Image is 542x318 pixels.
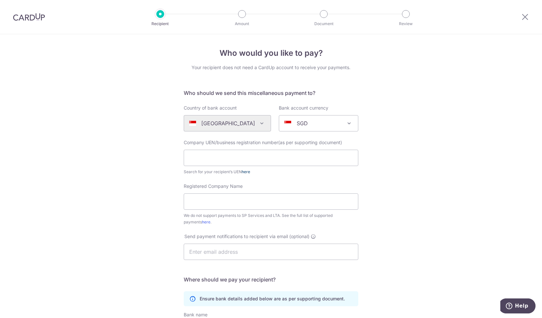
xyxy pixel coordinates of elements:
p: Ensure bank details added below are as per supporting document. [200,295,345,302]
p: Document [300,21,348,27]
span: Help [15,5,28,10]
img: CardUp [13,13,45,21]
label: Bank account currency [279,105,328,111]
div: Your recipient does not need a CardUp account to receive your payments. [184,64,358,71]
p: Amount [218,21,266,27]
label: Country of bank account [184,105,237,111]
span: Company UEN/business registration number(as per supporting document) [184,140,342,145]
label: Bank name [184,311,207,318]
h4: Who would you like to pay? [184,47,358,59]
div: Search for your recipient’s UEN [184,169,358,175]
span: SGD [279,115,358,131]
p: Review [382,21,430,27]
p: SGD [297,119,308,127]
h5: Where should we pay your recipient? [184,276,358,283]
input: Enter email address [184,244,358,260]
span: SGD [279,115,358,131]
p: Recipient [136,21,184,27]
h5: Who should we send this miscellaneous payment to? [184,89,358,97]
a: here [242,169,250,174]
div: We do not support payments to SP Services and LTA. See the full list of supported payments . [184,212,358,225]
a: here [202,220,210,224]
span: Send payment notifications to recipient via email (optional) [184,233,309,240]
iframe: Opens a widget where you can find more information [500,298,535,315]
span: Registered Company Name [184,183,243,189]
